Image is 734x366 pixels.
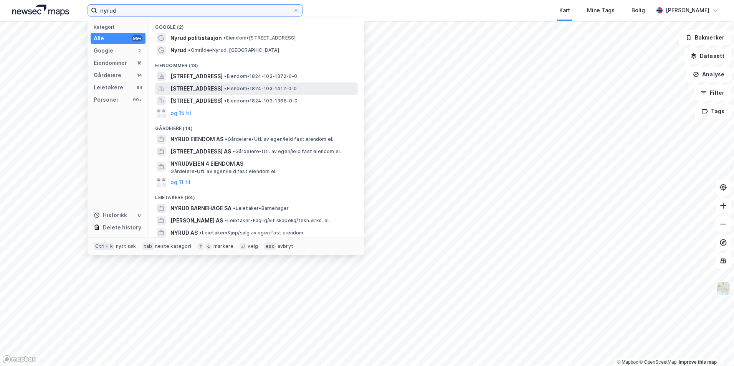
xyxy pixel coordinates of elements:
iframe: Chat Widget [696,329,734,366]
div: tab [142,242,154,250]
div: Eiendommer [94,58,127,68]
div: Delete history [103,223,141,232]
a: Mapbox [617,359,638,365]
div: Leietakere (84) [149,188,364,202]
span: • [225,136,227,142]
button: Datasett [684,48,731,64]
div: 0 [136,212,142,218]
button: Bokmerker [679,30,731,45]
img: Z [716,281,731,296]
div: 18 [136,60,142,66]
div: Kontrollprogram for chat [696,329,734,366]
div: neste kategori [155,243,191,249]
div: 99+ [132,35,142,41]
div: Gårdeiere (14) [149,119,364,133]
button: og 15 til [170,109,191,118]
span: [STREET_ADDRESS] [170,96,223,106]
div: Ctrl + k [94,242,114,250]
span: Eiendom • 1824-103-1372-0-0 [224,73,297,79]
span: • [233,205,235,211]
div: Historikk [94,211,127,220]
input: Søk på adresse, matrikkel, gårdeiere, leietakere eller personer [97,5,293,16]
span: Nyrud [170,46,187,55]
div: Kart [559,6,570,15]
span: NYRUDVEIEN 4 EIENDOM AS [170,159,355,168]
a: Mapbox homepage [2,355,36,364]
span: [STREET_ADDRESS] AS [170,147,231,156]
div: Personer [94,95,119,104]
span: NYRUD AS [170,228,198,237]
img: logo.a4113a55bc3d86da70a041830d287a7e.svg [12,5,69,16]
div: Alle [94,34,104,43]
span: Leietaker • Faglig/vit.skapelig/tekn.virks. el. [225,218,330,224]
span: • [224,86,226,91]
div: esc [264,242,276,250]
button: Filter [694,85,731,101]
span: [STREET_ADDRESS] [170,84,223,93]
span: Gårdeiere • Utl. av egen/leid fast eiendom el. [225,136,333,142]
span: Eiendom • 1824-103-1412-0-0 [224,86,297,92]
div: Google [94,46,113,55]
div: Kategori [94,24,145,30]
span: • [199,230,202,236]
div: Mine Tags [587,6,615,15]
div: Gårdeiere [94,71,121,80]
div: [PERSON_NAME] [666,6,709,15]
div: 14 [136,72,142,78]
span: Gårdeiere • Utl. av egen/leid fast eiendom el. [170,168,276,175]
span: Nyrud politistasjon [170,33,222,43]
span: NYRUD BARNEHAGE SA [170,204,231,213]
span: • [224,73,226,79]
span: • [233,148,235,154]
span: Område • Nyrud, [GEOGRAPHIC_DATA] [188,47,279,53]
div: avbryt [278,243,293,249]
span: • [224,98,226,104]
span: [PERSON_NAME] AS [170,216,223,225]
span: Leietaker • Kjøp/salg av egen fast eiendom [199,230,303,236]
button: Analyse [686,67,731,82]
div: Eiendommer (18) [149,56,364,70]
span: • [223,35,226,41]
span: • [225,218,227,223]
span: Eiendom • [STREET_ADDRESS] [223,35,296,41]
span: • [188,47,190,53]
div: Google (2) [149,18,364,32]
a: OpenStreetMap [639,359,676,365]
div: markere [213,243,233,249]
button: og 11 til [170,178,190,187]
span: [STREET_ADDRESS] [170,72,223,81]
span: Leietaker • Barnehager [233,205,289,211]
div: Bolig [632,6,645,15]
div: Leietakere [94,83,123,92]
button: Tags [695,104,731,119]
div: velg [248,243,258,249]
div: nytt søk [116,243,136,249]
div: 99+ [132,97,142,103]
span: Eiendom • 1824-103-1368-0-0 [224,98,298,104]
span: NYRUD EIENDOM AS [170,135,223,144]
div: 84 [136,84,142,91]
a: Improve this map [679,359,717,365]
span: Gårdeiere • Utl. av egen/leid fast eiendom el. [233,148,341,155]
div: 2 [136,48,142,54]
